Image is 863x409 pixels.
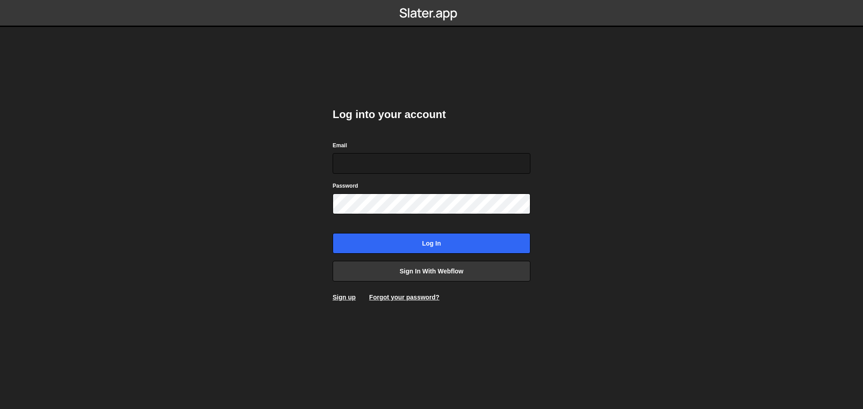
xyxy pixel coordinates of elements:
[333,233,530,254] input: Log in
[333,107,530,122] h2: Log into your account
[333,294,356,301] a: Sign up
[333,141,347,150] label: Email
[369,294,439,301] a: Forgot your password?
[333,261,530,281] a: Sign in with Webflow
[333,181,358,190] label: Password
